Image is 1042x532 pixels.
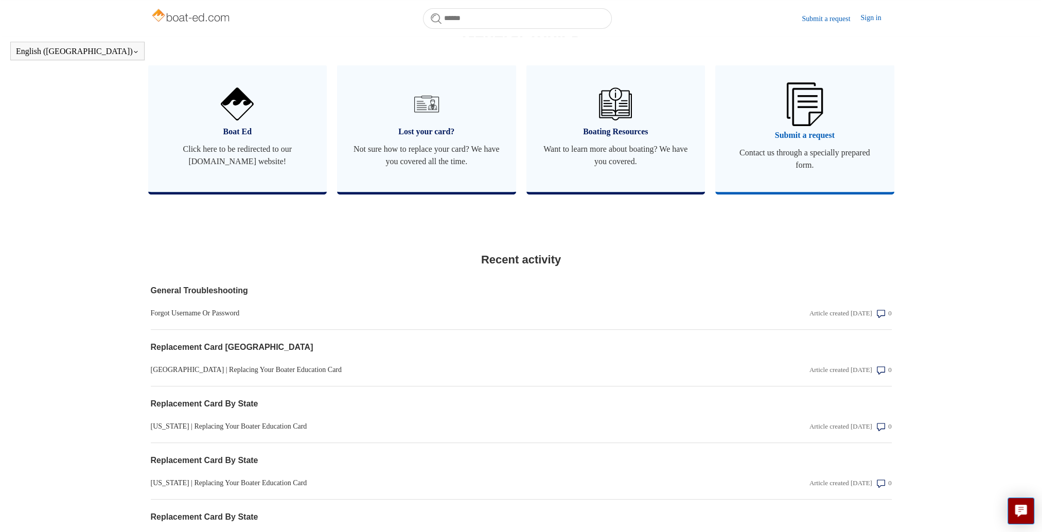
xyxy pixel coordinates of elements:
a: [US_STATE] | Replacing Your Boater Education Card [151,421,669,432]
a: Boat Ed Click here to be redirected to our [DOMAIN_NAME] website! [148,64,327,192]
span: Not sure how to replace your card? We have you covered all the time. [352,143,501,168]
a: General Troubleshooting [151,285,669,297]
a: Forgot Username Or Password [151,308,669,318]
div: Article created [DATE] [809,478,872,488]
a: Lost your card? Not sure how to replace your card? We have you covered all the time. [337,64,516,192]
a: Replacement Card By State [151,511,669,523]
h2: Recent activity [151,251,892,268]
img: 01HZPCYW3NK71669VZTW7XY4G9 [787,82,823,126]
div: Article created [DATE] [809,365,872,375]
button: English ([GEOGRAPHIC_DATA]) [16,47,139,56]
span: Submit a request [731,129,879,141]
span: Want to learn more about boating? We have you covered. [542,143,690,168]
span: Boat Ed [164,126,312,138]
div: Article created [DATE] [809,308,872,318]
a: Sign in [860,12,891,25]
span: Lost your card? [352,126,501,138]
span: Boating Resources [542,126,690,138]
span: Click here to be redirected to our [DOMAIN_NAME] website! [164,143,312,168]
a: Replacement Card By State [151,398,669,410]
a: [US_STATE] | Replacing Your Boater Education Card [151,477,669,488]
a: Replacement Card [GEOGRAPHIC_DATA] [151,341,669,353]
a: [GEOGRAPHIC_DATA] | Replacing Your Boater Education Card [151,364,669,375]
a: Replacement Card By State [151,454,669,467]
a: Submit a request Contact us through a specially prepared form. [715,64,894,192]
img: 01HZPCYVZMCNPYXCC0DPA2R54M [599,87,632,120]
span: Contact us through a specially prepared form. [731,147,879,171]
input: Search [423,8,612,29]
img: 01HZPCYVNCVF44JPJQE4DN11EA [221,87,254,120]
button: Live chat [1008,498,1034,524]
a: Boating Resources Want to learn more about boating? We have you covered. [526,64,705,192]
div: Article created [DATE] [809,421,872,432]
a: Submit a request [802,13,860,24]
img: Boat-Ed Help Center home page [151,6,233,27]
img: 01HZPCYVT14CG9T703FEE4SFXC [410,87,443,120]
